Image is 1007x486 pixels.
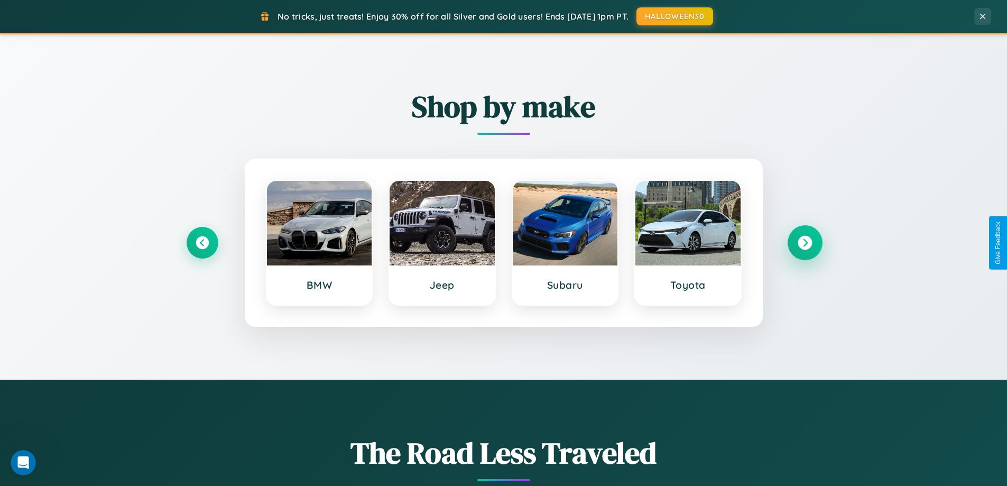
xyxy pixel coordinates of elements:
h3: Toyota [646,279,730,291]
iframe: Intercom live chat [11,450,36,475]
h2: Shop by make [187,86,821,127]
h3: BMW [278,279,362,291]
div: Give Feedback [994,222,1002,264]
h1: The Road Less Traveled [187,433,821,473]
button: HALLOWEEN30 [636,7,713,25]
span: No tricks, just treats! Enjoy 30% off for all Silver and Gold users! Ends [DATE] 1pm PT. [278,11,629,22]
h3: Subaru [523,279,607,291]
h3: Jeep [400,279,484,291]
